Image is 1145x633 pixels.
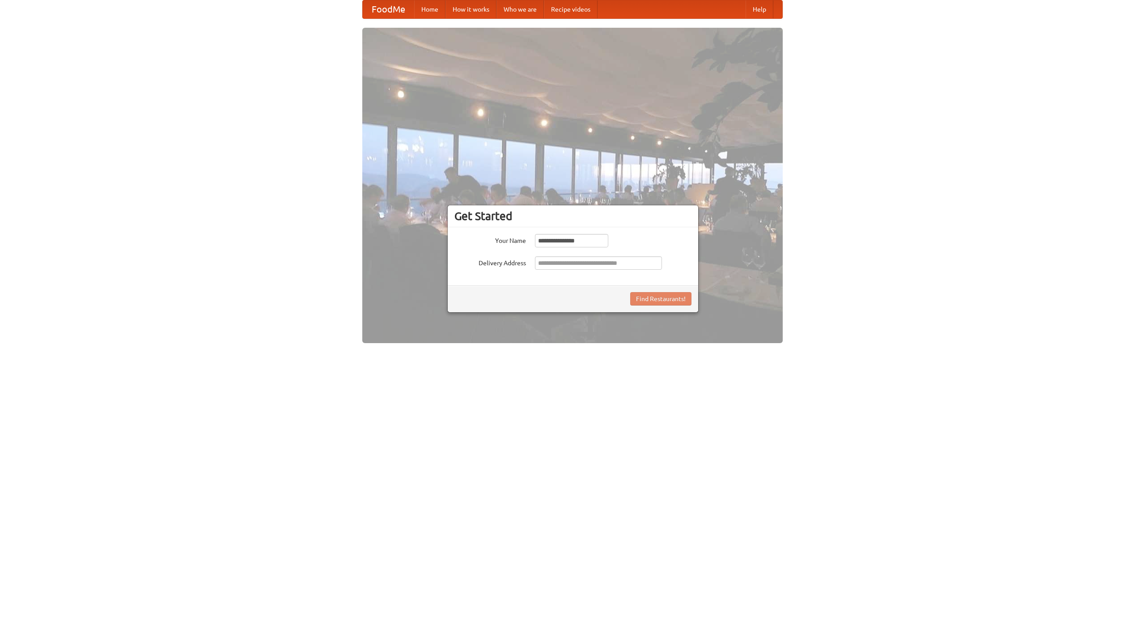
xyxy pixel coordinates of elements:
a: Who we are [496,0,544,18]
label: Delivery Address [454,256,526,268]
a: Help [746,0,773,18]
button: Find Restaurants! [630,292,691,306]
a: How it works [445,0,496,18]
a: Recipe videos [544,0,598,18]
label: Your Name [454,234,526,245]
a: FoodMe [363,0,414,18]
a: Home [414,0,445,18]
h3: Get Started [454,209,691,223]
